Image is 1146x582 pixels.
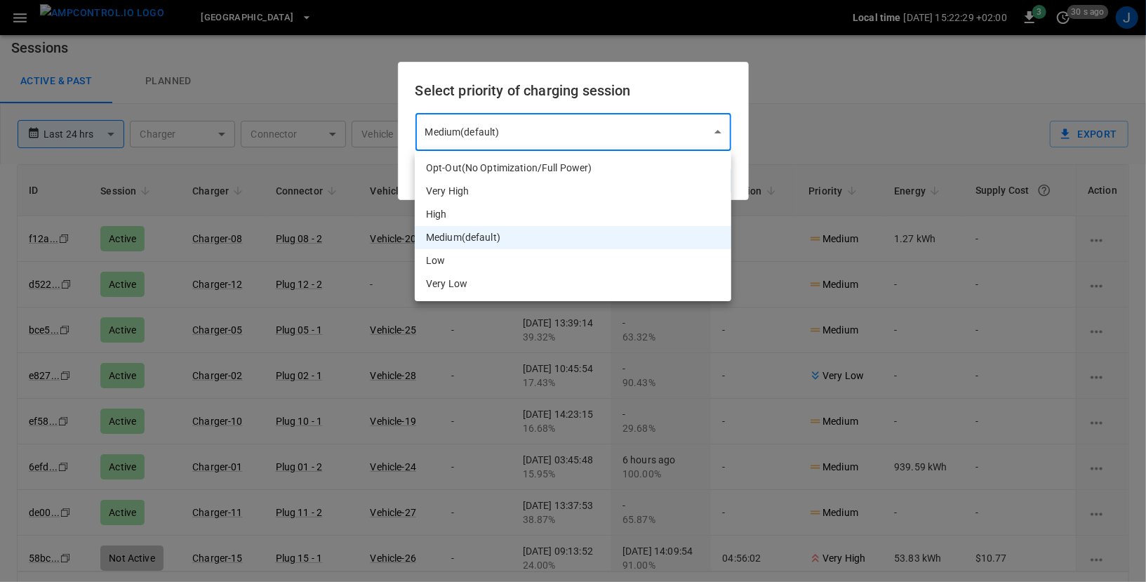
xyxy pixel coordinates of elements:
[415,180,731,203] li: Very High
[415,157,731,180] li: Opt-Out (No Optimization/Full Power)
[415,249,731,272] li: Low
[415,226,731,249] li: Medium (default)
[415,203,731,226] li: High
[415,272,731,296] li: Very Low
